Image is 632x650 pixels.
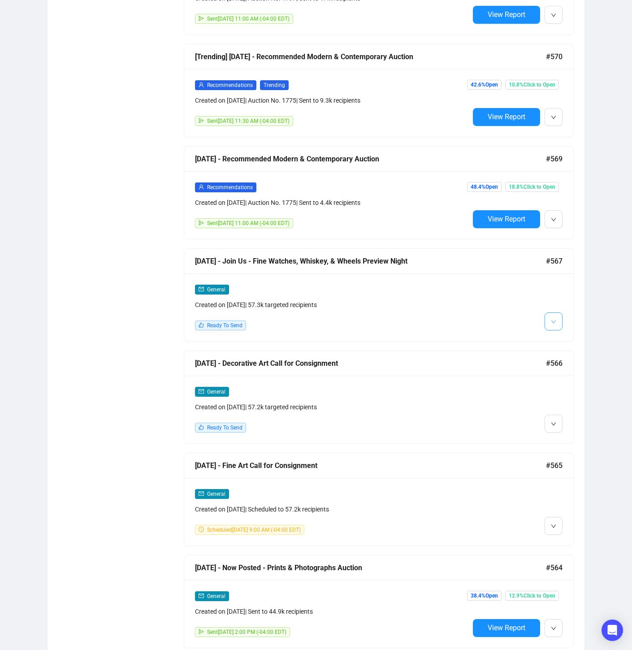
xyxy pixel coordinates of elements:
[207,629,286,635] span: Sent [DATE] 2:00 PM (-04:00 EDT)
[473,108,540,126] button: View Report
[195,358,546,369] div: [DATE] - Decorative Art Call for Consignment
[488,624,525,632] span: View Report
[199,16,204,21] span: send
[260,80,289,90] span: Trending
[551,13,556,18] span: down
[184,248,574,342] a: [DATE] - Join Us - Fine Watches, Whiskey, & Wheels Preview Night#567mailGeneralCreated on [DATE]|...
[207,527,301,533] span: Scheduled [DATE] 9:00 AM (-04:00 EDT)
[184,44,574,137] a: [Trending] [DATE] - Recommended Modern & Contemporary Auction#570userRecommendationsTrendingCreat...
[546,51,563,62] span: #570
[195,51,546,62] div: [Trending] [DATE] - Recommended Modern & Contemporary Auction
[467,591,502,601] span: 38.4% Open
[199,286,204,292] span: mail
[505,80,559,90] span: 10.8% Click to Open
[199,491,204,496] span: mail
[207,118,290,124] span: Sent [DATE] 11:30 AM (-04:00 EDT)
[195,95,469,105] div: Created on [DATE] | Auction No. 1775 | Sent to 9.3k recipients
[546,153,563,165] span: #569
[488,10,525,19] span: View Report
[551,626,556,631] span: down
[546,256,563,267] span: #567
[488,215,525,223] span: View Report
[184,453,574,546] a: [DATE] - Fine Art Call for Consignment#565mailGeneralCreated on [DATE]| Scheduled to 57.2k recipi...
[546,562,563,573] span: #564
[184,351,574,444] a: [DATE] - Decorative Art Call for Consignment#566mailGeneralCreated on [DATE]| 57.2k targeted reci...
[207,286,225,293] span: General
[207,389,225,395] span: General
[199,82,204,87] span: user
[199,593,204,598] span: mail
[195,402,469,412] div: Created on [DATE] | 57.2k targeted recipients
[207,322,242,329] span: Ready To Send
[505,591,559,601] span: 12.9% Click to Open
[199,118,204,123] span: send
[473,619,540,637] button: View Report
[184,146,574,239] a: [DATE] - Recommended Modern & Contemporary Auction#569userRecommendationsCreated on [DATE]| Aucti...
[488,113,525,121] span: View Report
[199,425,204,430] span: like
[207,184,253,191] span: Recommendations
[473,6,540,24] button: View Report
[195,562,546,573] div: [DATE] - Now Posted - Prints & Photographs Auction
[473,210,540,228] button: View Report
[199,629,204,634] span: send
[551,115,556,120] span: down
[207,491,225,497] span: General
[207,593,225,599] span: General
[505,182,559,192] span: 18.8% Click to Open
[195,607,469,616] div: Created on [DATE] | Sent to 44.9k recipients
[551,524,556,529] span: down
[207,220,290,226] span: Sent [DATE] 11:00 AM (-04:00 EDT)
[546,460,563,471] span: #565
[467,80,502,90] span: 42.6% Open
[195,198,469,208] div: Created on [DATE] | Auction No. 1775 | Sent to 4.4k recipients
[195,153,546,165] div: [DATE] - Recommended Modern & Contemporary Auction
[546,358,563,369] span: #566
[207,82,253,88] span: Recommendations
[195,300,469,310] div: Created on [DATE] | 57.3k targeted recipients
[199,389,204,394] span: mail
[195,460,546,471] div: [DATE] - Fine Art Call for Consignment
[602,620,623,641] div: Open Intercom Messenger
[195,504,469,514] div: Created on [DATE] | Scheduled to 57.2k recipients
[199,220,204,225] span: send
[199,184,204,190] span: user
[551,217,556,222] span: down
[207,425,242,431] span: Ready To Send
[195,256,546,267] div: [DATE] - Join Us - Fine Watches, Whiskey, & Wheels Preview Night
[551,421,556,427] span: down
[551,319,556,325] span: down
[184,555,574,648] a: [DATE] - Now Posted - Prints & Photographs Auction#564mailGeneralCreated on [DATE]| Sent to 44.9k...
[207,16,290,22] span: Sent [DATE] 11:00 AM (-04:00 EDT)
[467,182,502,192] span: 48.4% Open
[199,527,204,532] span: clock-circle
[199,322,204,328] span: like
